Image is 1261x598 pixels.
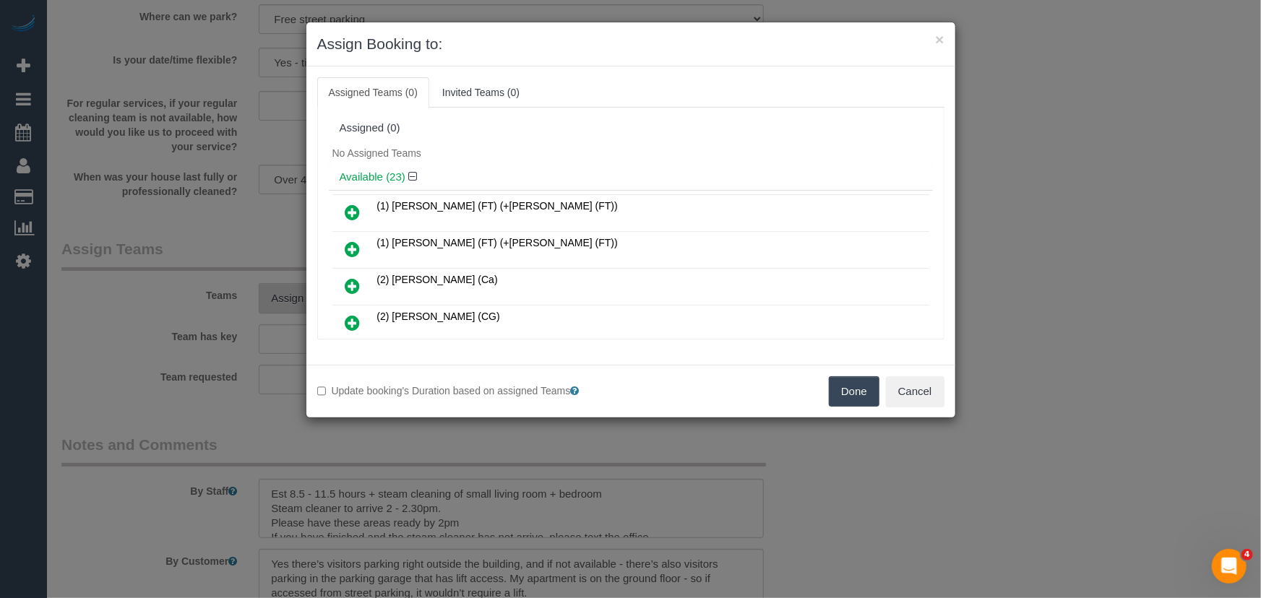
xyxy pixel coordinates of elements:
button: Cancel [886,376,944,407]
span: (1) [PERSON_NAME] (FT) (+[PERSON_NAME] (FT)) [377,237,618,248]
input: Update booking's Duration based on assigned Teams [317,386,327,396]
h3: Assign Booking to: [317,33,944,55]
a: Assigned Teams (0) [317,77,429,108]
span: (2) [PERSON_NAME] (CG) [377,311,500,322]
label: Update booking's Duration based on assigned Teams [317,383,620,398]
span: (2) [PERSON_NAME] (Ca) [377,274,498,285]
iframe: Intercom live chat [1212,549,1247,584]
span: (1) [PERSON_NAME] (FT) (+[PERSON_NAME] (FT)) [377,200,618,212]
h4: Available (23) [340,171,922,183]
div: Assigned (0) [340,122,922,134]
a: Invited Teams (0) [431,77,531,108]
span: No Assigned Teams [332,147,421,159]
span: 4 [1241,549,1253,560]
button: Done [829,376,879,407]
button: × [935,32,944,47]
